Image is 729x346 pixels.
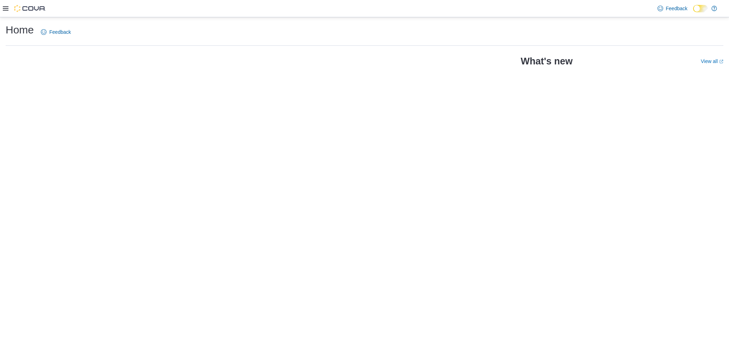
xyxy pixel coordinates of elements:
input: Dark Mode [693,5,708,12]
a: Feedback [38,25,74,39]
h1: Home [6,23,34,37]
span: Feedback [49,29,71,36]
a: View allExternal link [701,58,723,64]
svg: External link [719,59,723,64]
span: Feedback [666,5,687,12]
a: Feedback [655,1,690,15]
h2: What's new [521,56,573,67]
img: Cova [14,5,46,12]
